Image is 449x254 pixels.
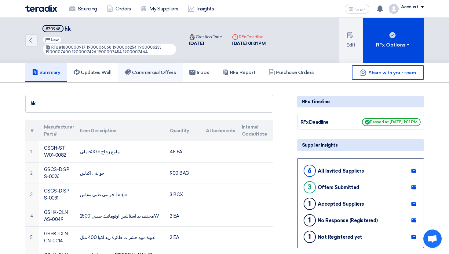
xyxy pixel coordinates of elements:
[51,38,59,42] span: Low
[75,227,165,248] td: عبوة مبيد حشرات طائرة ريد اكوا 400 ملل
[118,63,183,82] a: Commercial Offers
[42,25,177,33] h5: hk
[31,100,268,107] div: hk
[304,198,316,210] div: 1
[165,205,201,227] td: 2 EA
[39,141,75,162] td: GSCH-STW01-0082
[269,69,314,76] h5: Purchase Orders
[25,184,39,205] td: 3
[368,70,416,76] span: Share with your team
[304,165,316,177] div: 6
[64,2,102,16] a: Sourcing
[64,26,71,32] span: hk
[318,218,378,223] div: No Response (Registered)
[304,231,316,243] div: 1
[362,118,421,126] span: Passed at [DATE] 1:01 PM
[304,181,316,193] div: 3
[75,162,165,184] td: جوانتى اكياس
[39,184,75,205] td: GSCS-DISPS-0031
[355,7,366,11] span: العربية
[189,34,222,40] div: Creation Date
[125,69,176,76] h5: Commercial Offers
[39,227,75,248] td: GSHK-CLNCN-0014
[25,227,39,248] td: 5
[51,45,58,50] span: RFx
[25,120,39,141] th: #
[304,214,316,226] div: 1
[183,2,219,16] a: Insights
[25,5,57,12] img: Teradix logo
[25,63,67,82] a: Summary
[262,63,321,82] a: Purchase Orders
[74,69,111,76] h5: Updates Wall
[39,205,75,227] td: GSHK-CLNAS-0049
[318,185,360,190] div: Offers Submitted
[75,141,165,162] td: ملمع زجاج × 500 ملى
[401,5,418,10] div: Account
[189,40,222,47] div: [DATE]
[165,141,201,162] td: 48 EA
[75,120,165,141] th: Item Description
[423,230,442,248] div: Open chat
[75,205,165,227] td: مجفف يد استانلس اوتوماتيك صيني 2500W
[25,162,39,184] td: 2
[165,227,201,248] td: 2 EA
[75,184,165,205] td: جوانتى طبى مقاس Large
[189,69,209,76] h5: Inbox
[389,4,399,14] img: profile_test.png
[232,40,265,47] div: [DATE] 01:01 PM
[25,141,39,162] td: 1
[297,139,424,151] div: Supplier Insights
[363,18,424,63] button: RFx Options
[301,119,346,126] div: RFx Deadline
[102,2,136,16] a: Orders
[165,184,201,205] td: 3 BOX
[39,162,75,184] td: GSCS-DISPS-0026
[216,63,262,82] a: RFx Report
[67,63,118,82] a: Updates Wall
[39,120,75,141] th: Manufacturer Part #
[32,69,60,76] h5: Summary
[339,18,363,63] button: Edit
[237,120,273,141] th: Internal Code/Note
[46,45,162,54] span: #1800000917 1900006068 1900006254 1900006255 1900007400 1900007426 1900007454 1900007464
[401,9,424,13] div: .
[318,201,364,207] div: Accepted Suppliers
[165,120,201,141] th: Quantity
[201,120,237,141] th: Attachments
[318,234,362,240] div: Not Registered yet
[25,205,39,227] td: 4
[345,4,369,14] button: العربية
[46,27,60,31] div: #70968
[136,2,183,16] a: My Suppliers
[297,96,424,107] div: RFx Timeline
[165,162,201,184] td: 900 BAG
[376,41,411,49] div: RFx Options
[223,69,255,76] h5: RFx Report
[318,168,364,174] div: All Invited Suppliers
[232,34,265,40] div: RFx Deadline
[183,63,216,82] a: Inbox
